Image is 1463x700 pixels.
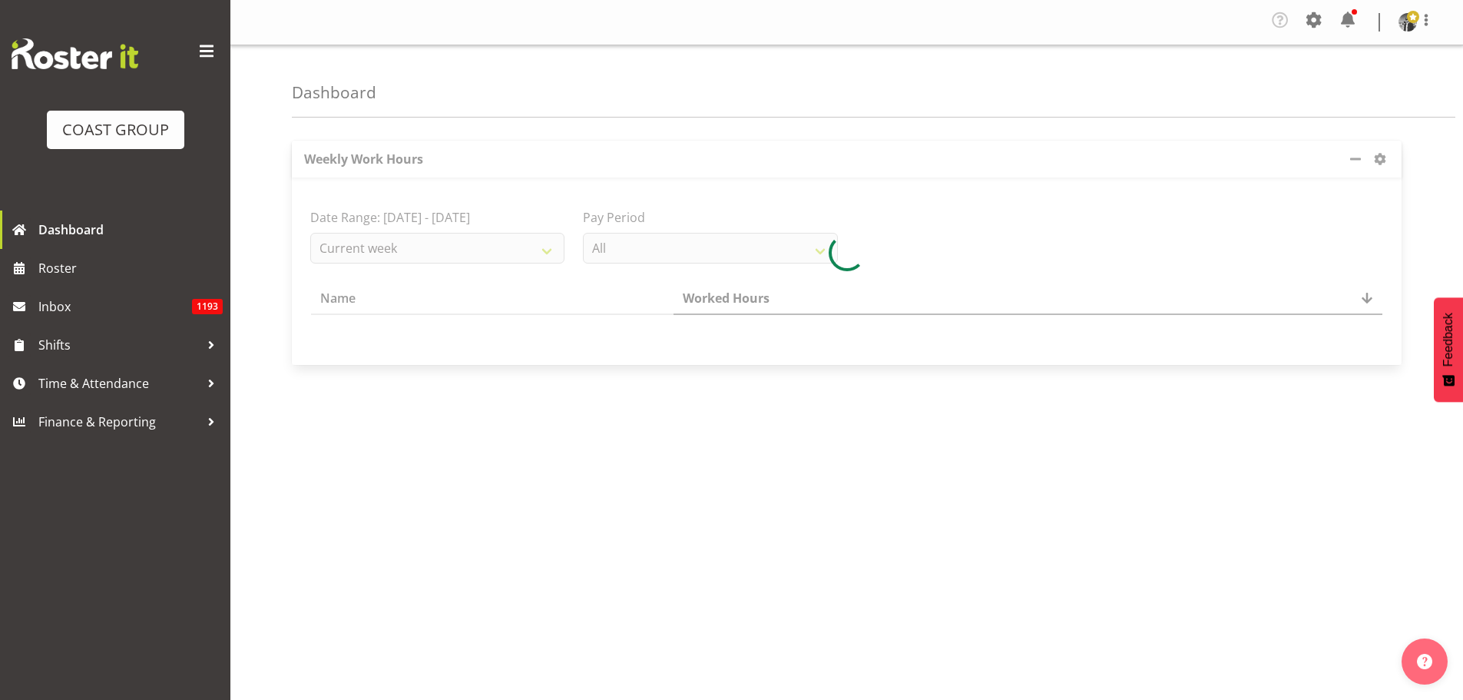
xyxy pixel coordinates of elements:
button: Feedback - Show survey [1434,297,1463,402]
span: Roster [38,257,223,280]
span: Feedback [1441,313,1455,367]
img: stefaan-simons7cdb5eda7cf2d86be9a9309e83275074.png [1398,13,1417,32]
span: Dashboard [38,218,223,241]
span: Finance & Reporting [38,410,200,433]
h4: Dashboard [292,84,376,101]
span: Time & Attendance [38,372,200,395]
span: Shifts [38,333,200,357]
img: help-xxl-2.png [1417,654,1432,669]
img: Rosterit website logo [12,38,138,69]
div: COAST GROUP [62,118,169,141]
span: Inbox [38,295,192,318]
span: 1193 [192,299,223,314]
